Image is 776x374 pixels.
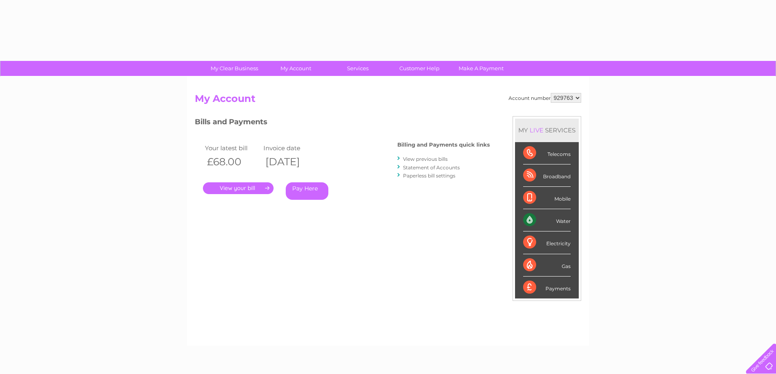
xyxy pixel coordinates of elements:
[523,254,571,277] div: Gas
[528,126,545,134] div: LIVE
[523,209,571,231] div: Water
[523,142,571,164] div: Telecoms
[397,142,490,148] h4: Billing and Payments quick links
[201,61,268,76] a: My Clear Business
[286,182,328,200] a: Pay Here
[386,61,453,76] a: Customer Help
[203,153,261,170] th: £68.00
[263,61,330,76] a: My Account
[261,143,320,153] td: Invoice date
[523,277,571,298] div: Payments
[195,93,581,108] h2: My Account
[448,61,515,76] a: Make A Payment
[203,182,274,194] a: .
[324,61,391,76] a: Services
[403,156,448,162] a: View previous bills
[261,153,320,170] th: [DATE]
[195,116,490,130] h3: Bills and Payments
[523,164,571,187] div: Broadband
[203,143,261,153] td: Your latest bill
[509,93,581,103] div: Account number
[523,231,571,254] div: Electricity
[515,119,579,142] div: MY SERVICES
[403,173,455,179] a: Paperless bill settings
[403,164,460,171] a: Statement of Accounts
[523,187,571,209] div: Mobile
